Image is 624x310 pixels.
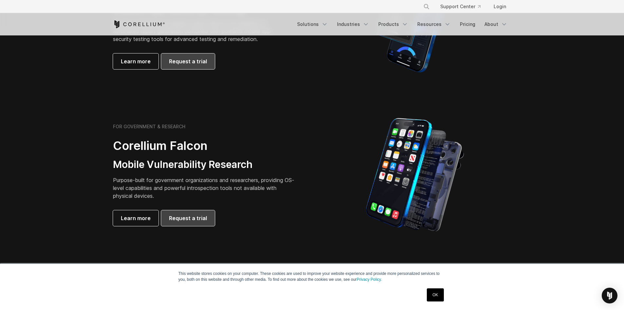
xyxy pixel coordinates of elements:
[357,277,382,282] a: Privacy Policy.
[488,1,511,12] a: Login
[413,18,455,30] a: Resources
[121,214,151,222] span: Learn more
[456,18,479,30] a: Pricing
[427,288,444,301] a: OK
[415,1,511,12] div: Navigation Menu
[179,271,446,282] p: This website stores cookies on your computer. These cookies are used to improve your website expe...
[113,124,185,130] h6: FOR GOVERNMENT & RESEARCH
[421,1,432,12] button: Search
[113,158,296,171] h3: Mobile Vulnerability Research
[169,214,207,222] span: Request a trial
[435,1,486,12] a: Support Center
[366,117,464,232] img: iPhone model separated into the mechanics used to build the physical device.
[121,57,151,65] span: Learn more
[161,53,215,69] a: Request a trial
[113,20,165,28] a: Corellium Home
[374,18,412,30] a: Products
[113,138,296,153] h2: Corellium Falcon
[293,18,511,30] div: Navigation Menu
[161,210,215,226] a: Request a trial
[293,18,332,30] a: Solutions
[333,18,373,30] a: Industries
[481,18,511,30] a: About
[113,176,296,200] p: Purpose-built for government organizations and researchers, providing OS-level capabilities and p...
[113,53,159,69] a: Learn more
[113,210,159,226] a: Learn more
[602,288,617,303] div: Open Intercom Messenger
[169,57,207,65] span: Request a trial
